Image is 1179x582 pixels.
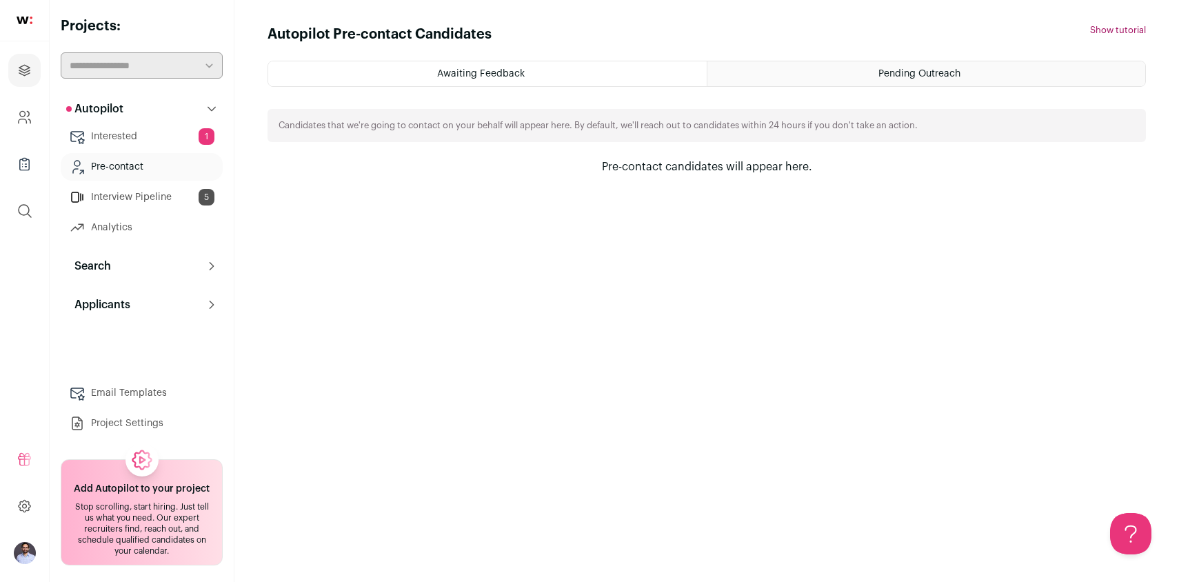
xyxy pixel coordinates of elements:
[61,291,223,319] button: Applicants
[61,410,223,437] a: Project Settings
[707,61,1145,86] a: Pending Outreach
[8,148,41,181] a: Company Lists
[268,109,1146,142] div: Candidates that we're going to contact on your behalf will appear here. By default, we'll reach o...
[14,542,36,564] img: 18820289-medium_jpg
[66,297,130,313] p: Applicants
[61,379,223,407] a: Email Templates
[61,183,223,211] a: Interview Pipeline5
[61,95,223,123] button: Autopilot
[534,159,879,175] div: Pre-contact candidates will appear here.
[14,542,36,564] button: Open dropdown
[199,128,214,145] span: 1
[74,482,210,496] h2: Add Autopilot to your project
[17,17,32,24] img: wellfound-shorthand-0d5821cbd27db2630d0214b213865d53afaa358527fdda9d0ea32b1df1b89c2c.svg
[8,101,41,134] a: Company and ATS Settings
[437,69,525,79] span: Awaiting Feedback
[199,189,214,205] span: 5
[70,501,214,556] div: Stop scrolling, start hiring. Just tell us what you need. Our expert recruiters find, reach out, ...
[61,459,223,565] a: Add Autopilot to your project Stop scrolling, start hiring. Just tell us what you need. Our exper...
[66,101,123,117] p: Autopilot
[66,258,111,274] p: Search
[61,153,223,181] a: Pre-contact
[61,17,223,36] h2: Projects:
[61,123,223,150] a: Interested1
[61,214,223,241] a: Analytics
[878,69,960,79] span: Pending Outreach
[268,25,492,44] h1: Autopilot Pre-contact Candidates
[61,252,223,280] button: Search
[1110,513,1151,554] iframe: Help Scout Beacon - Open
[8,54,41,87] a: Projects
[1090,25,1146,36] button: Show tutorial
